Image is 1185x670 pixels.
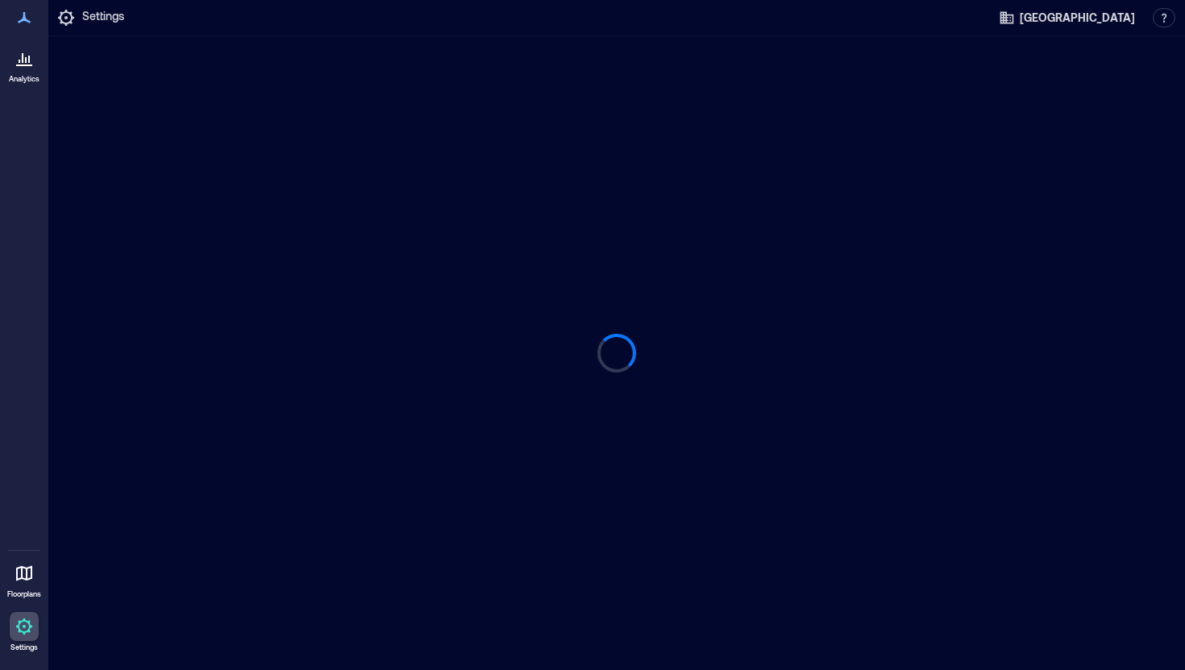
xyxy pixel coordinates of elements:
button: [GEOGRAPHIC_DATA] [994,5,1140,31]
a: Floorplans [2,554,46,604]
p: Settings [10,643,38,652]
span: [GEOGRAPHIC_DATA] [1020,10,1135,26]
p: Floorplans [7,589,41,599]
a: Analytics [4,39,44,89]
a: Settings [5,607,44,657]
p: Settings [82,8,124,27]
p: Analytics [9,74,39,84]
